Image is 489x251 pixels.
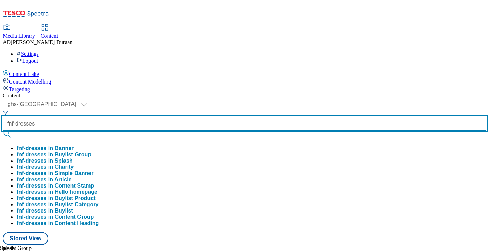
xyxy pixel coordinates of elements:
button: fnf-dresses in Content Heading [17,220,99,226]
input: Search [3,117,486,131]
a: Content Modelling [3,77,486,85]
a: Logout [17,58,38,64]
div: fnf-dresses in [17,201,99,208]
span: Content Modelling [9,79,51,85]
span: Article [54,176,72,182]
div: fnf-dresses in [17,195,96,201]
button: fnf-dresses in Banner [17,145,74,152]
button: Stored View [3,232,48,245]
button: fnf-dresses in Article [17,176,72,183]
span: Targeting [9,86,30,92]
span: Hello homepage [54,189,97,195]
span: Media Library [3,33,35,39]
span: AD [3,39,11,45]
div: Content [3,93,486,99]
a: Settings [17,51,39,57]
svg: Search Filters [3,110,8,115]
span: Charity [54,164,74,170]
a: Content Lake [3,70,486,77]
button: fnf-dresses in Buylist Category [17,201,99,208]
button: fnf-dresses in Buylist Group [17,152,91,158]
button: fnf-dresses in Content Stamp [17,183,94,189]
button: fnf-dresses in Hello homepage [17,189,97,195]
div: fnf-dresses in [17,189,97,195]
span: Buylist Category [54,201,98,207]
a: Targeting [3,85,486,93]
button: fnf-dresses in Simple Banner [17,170,93,176]
button: fnf-dresses in Buylist Product [17,195,96,201]
a: Content [41,25,58,39]
span: [PERSON_NAME] Duraan [11,39,72,45]
button: fnf-dresses in Content Group [17,214,94,220]
button: fnf-dresses in Splash [17,158,73,164]
div: fnf-dresses in [17,208,73,214]
button: fnf-dresses in Charity [17,164,74,170]
a: Media Library [3,25,35,39]
span: Buylist Product [54,195,95,201]
span: Content Lake [9,71,39,77]
div: fnf-dresses in [17,176,72,183]
div: fnf-dresses in [17,164,74,170]
span: Content [41,33,58,39]
span: Buylist [54,208,73,214]
button: fnf-dresses in Buylist [17,208,73,214]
